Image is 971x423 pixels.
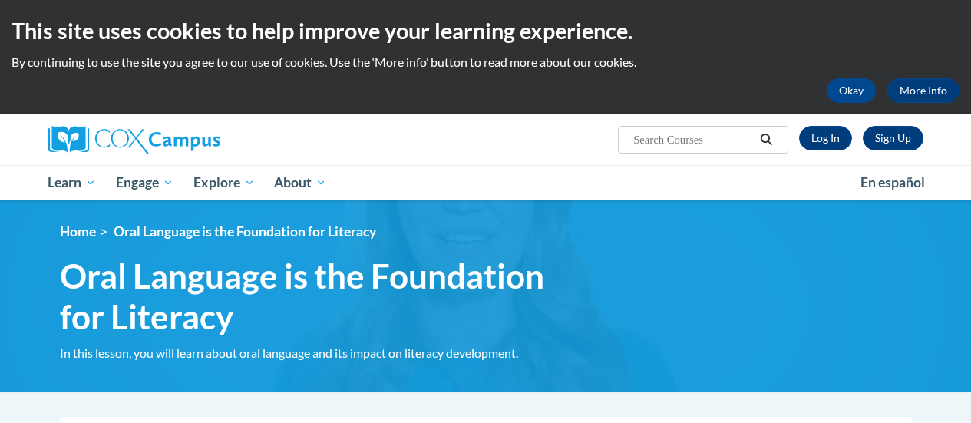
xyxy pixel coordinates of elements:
[60,256,590,337] span: Oral Language is the Foundation for Literacy
[114,223,376,240] span: Oral Language is the Foundation for Literacy
[274,173,326,192] span: About
[183,165,265,200] a: Explore
[887,78,959,103] a: More Info
[60,345,590,362] div: In this lesson, you will learn about oral language and its impact on literacy development.
[37,165,935,200] div: Main menu
[48,126,220,154] img: Cox Campus
[48,173,96,192] span: Learn
[827,78,876,103] button: Okay
[106,165,183,200] a: Engage
[755,131,778,149] button: Search
[48,126,325,154] a: Cox Campus
[38,165,107,200] a: Learn
[863,126,923,150] a: Register
[860,174,925,190] span: En español
[632,131,755,149] input: Search Courses
[264,165,336,200] a: About
[12,15,959,46] h2: This site uses cookies to help improve your learning experience.
[116,173,173,192] span: Engage
[193,173,255,192] span: Explore
[850,167,935,199] a: En español
[60,223,96,240] a: Home
[799,126,852,150] a: Log In
[12,54,959,71] p: By continuing to use the site you agree to our use of cookies. Use the ‘More info’ button to read...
